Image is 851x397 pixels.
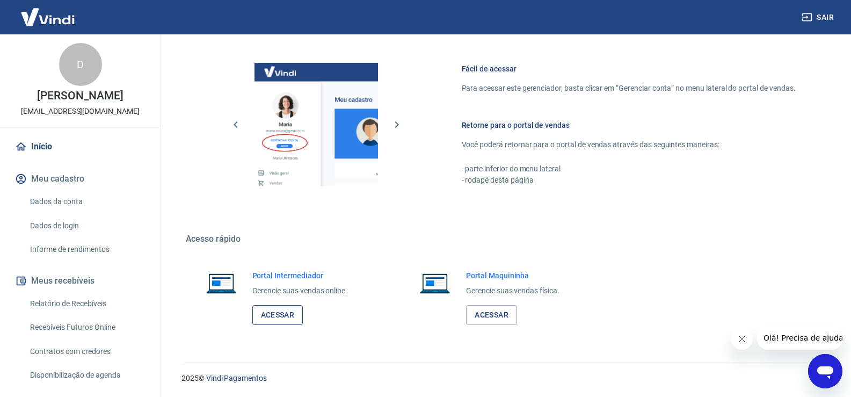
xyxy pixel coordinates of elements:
button: Meu cadastro [13,167,148,191]
a: Início [13,135,148,158]
button: Sair [799,8,838,27]
h6: Fácil de acessar [462,63,796,74]
iframe: Fechar mensagem [731,328,753,350]
a: Informe de rendimentos [26,239,148,261]
h6: Portal Intermediador [252,270,348,281]
a: Dados de login [26,215,148,237]
a: Vindi Pagamentos [206,374,267,382]
p: Para acessar este gerenciador, basta clicar em “Gerenciar conta” no menu lateral do portal de ven... [462,83,796,94]
a: Acessar [252,305,303,325]
a: Relatório de Recebíveis [26,293,148,315]
a: Recebíveis Futuros Online [26,316,148,338]
button: Meus recebíveis [13,269,148,293]
p: [PERSON_NAME] [37,90,123,102]
p: Você poderá retornar para o portal de vendas através das seguintes maneiras: [462,139,796,150]
a: Contratos com credores [26,341,148,363]
a: Acessar [466,305,517,325]
img: Vindi [13,1,83,33]
p: [EMAIL_ADDRESS][DOMAIN_NAME] [21,106,140,117]
img: Imagem de um notebook aberto [412,270,457,296]
img: Imagem da dashboard mostrando o botão de gerenciar conta na sidebar no lado esquerdo [254,63,378,186]
h5: Acesso rápido [186,234,821,244]
p: Gerencie suas vendas física. [466,285,559,297]
a: Dados da conta [26,191,148,213]
p: Gerencie suas vendas online. [252,285,348,297]
h6: Portal Maquininha [466,270,559,281]
div: D [59,43,102,86]
a: Disponibilização de agenda [26,364,148,386]
img: Imagem de um notebook aberto [199,270,244,296]
h6: Retorne para o portal de vendas [462,120,796,131]
p: - rodapé desta página [462,175,796,186]
p: - parte inferior do menu lateral [462,163,796,175]
p: 2025 © [181,373,825,384]
iframe: Mensagem da empresa [757,326,842,350]
iframe: Botão para abrir a janela de mensagens [808,354,842,388]
span: Olá! Precisa de ajuda? [6,8,90,16]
